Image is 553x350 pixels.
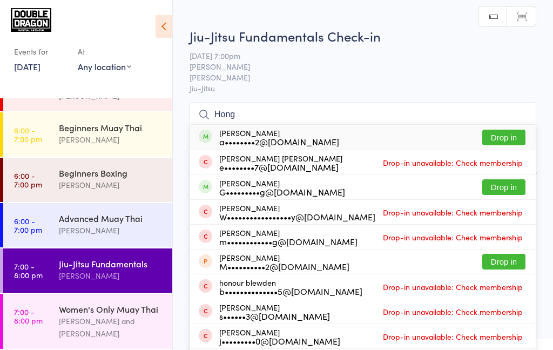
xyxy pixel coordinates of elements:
[219,179,345,196] div: [PERSON_NAME]
[14,262,43,279] time: 7:00 - 8:00 pm
[219,262,349,271] div: M••••••••••2@[DOMAIN_NAME]
[190,72,520,83] span: [PERSON_NAME]
[59,258,163,270] div: Jiu-Jitsu Fundamentals
[78,60,131,72] div: Any location
[219,287,362,295] div: b••••••••••••••5@[DOMAIN_NAME]
[59,224,163,237] div: [PERSON_NAME]
[482,179,525,195] button: Drop in
[219,212,375,221] div: W•••••••••••••••••y@[DOMAIN_NAME]
[3,158,172,202] a: 6:00 -7:00 pmBeginners Boxing[PERSON_NAME]
[219,278,362,295] div: honour blewden
[482,254,525,270] button: Drop in
[3,203,172,247] a: 6:00 -7:00 pmAdvanced Muay Thai[PERSON_NAME]
[219,137,339,146] div: a••••••••2@[DOMAIN_NAME]
[59,270,163,282] div: [PERSON_NAME]
[14,307,43,325] time: 7:00 - 8:00 pm
[219,163,342,171] div: e••••••••7@[DOMAIN_NAME]
[59,315,163,340] div: [PERSON_NAME] and [PERSON_NAME]
[190,83,536,93] span: Jiu-Jitsu
[190,102,536,127] input: Search
[190,61,520,72] span: [PERSON_NAME]
[219,228,358,246] div: [PERSON_NAME]
[59,303,163,315] div: Women's Only Muay Thai
[380,279,525,295] span: Drop-in unavailable: Check membership
[59,167,163,179] div: Beginners Boxing
[59,212,163,224] div: Advanced Muay Thai
[59,179,163,191] div: [PERSON_NAME]
[11,8,51,32] img: Double Dragon Gym
[219,154,342,171] div: [PERSON_NAME] [PERSON_NAME]
[380,304,525,320] span: Drop-in unavailable: Check membership
[219,253,349,271] div: [PERSON_NAME]
[219,237,358,246] div: m••••••••••••g@[DOMAIN_NAME]
[14,171,42,189] time: 6:00 - 7:00 pm
[219,312,330,320] div: s••••••3@[DOMAIN_NAME]
[219,303,330,320] div: [PERSON_NAME]
[219,129,339,146] div: [PERSON_NAME]
[3,112,172,157] a: 6:00 -7:00 pmBeginners Muay Thai[PERSON_NAME]
[380,204,525,220] span: Drop-in unavailable: Check membership
[219,336,340,345] div: j•••••••••0@[DOMAIN_NAME]
[3,294,172,349] a: 7:00 -8:00 pmWomen's Only Muay Thai[PERSON_NAME] and [PERSON_NAME]
[3,248,172,293] a: 7:00 -8:00 pmJiu-Jitsu Fundamentals[PERSON_NAME]
[219,328,340,345] div: [PERSON_NAME]
[14,217,42,234] time: 6:00 - 7:00 pm
[190,50,520,61] span: [DATE] 7:00pm
[219,187,345,196] div: G•••••••••g@[DOMAIN_NAME]
[380,229,525,245] span: Drop-in unavailable: Check membership
[78,43,131,60] div: At
[14,60,41,72] a: [DATE]
[482,130,525,145] button: Drop in
[380,328,525,345] span: Drop-in unavailable: Check membership
[59,122,163,133] div: Beginners Muay Thai
[190,27,536,45] h2: Jiu-Jitsu Fundamentals Check-in
[59,133,163,146] div: [PERSON_NAME]
[14,43,67,60] div: Events for
[14,126,42,143] time: 6:00 - 7:00 pm
[380,154,525,171] span: Drop-in unavailable: Check membership
[219,204,375,221] div: [PERSON_NAME]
